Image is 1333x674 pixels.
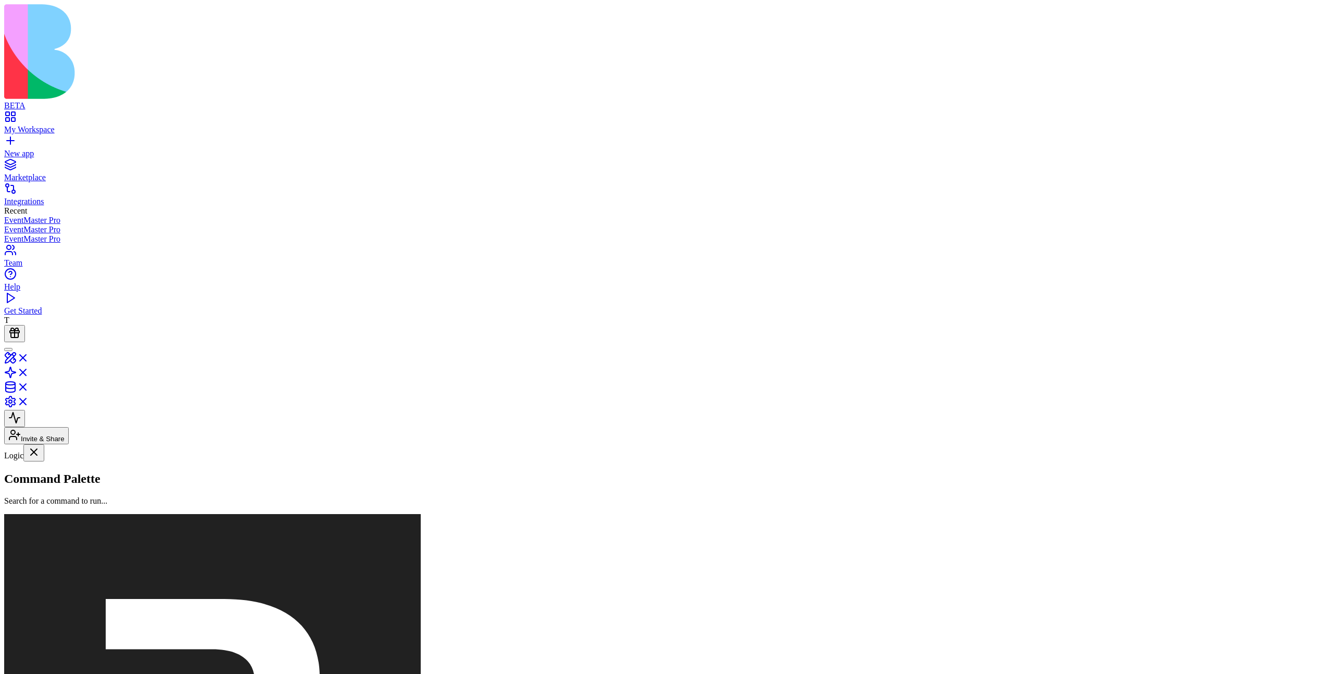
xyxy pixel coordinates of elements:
[4,427,69,444] button: Invite & Share
[4,496,1329,506] p: Search for a command to run...
[4,306,1329,316] div: Get Started
[4,297,1329,316] a: Get Started
[4,451,23,460] span: Logic
[4,116,1329,134] a: My Workspace
[4,173,1329,182] div: Marketplace
[4,216,1329,225] a: EventMaster Pro
[4,149,1329,158] div: New app
[4,225,1329,234] a: EventMaster Pro
[4,4,423,99] img: logo
[4,273,1329,292] a: Help
[4,249,1329,268] a: Team
[4,92,1329,110] a: BETA
[4,472,1329,486] h2: Command Palette
[4,206,27,215] span: Recent
[4,125,1329,134] div: My Workspace
[4,188,1329,206] a: Integrations
[4,282,1329,292] div: Help
[4,140,1329,158] a: New app
[4,164,1329,182] a: Marketplace
[4,316,9,324] span: T
[4,258,1329,268] div: Team
[4,101,1329,110] div: BETA
[4,234,1329,244] a: EventMaster Pro
[4,197,1329,206] div: Integrations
